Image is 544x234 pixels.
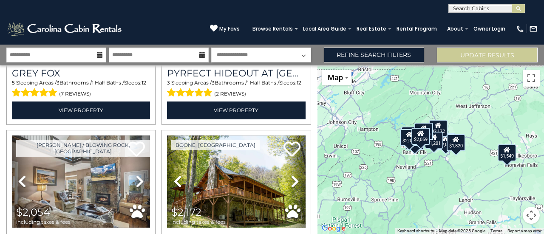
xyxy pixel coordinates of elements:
[167,79,305,99] div: Sleeping Areas / Bathrooms / Sleeps:
[16,140,150,157] a: [PERSON_NAME] / Blowing Rock, [GEOGRAPHIC_DATA]
[429,119,448,136] div: $2,172
[490,228,502,233] a: Terms (opens in new tab)
[443,23,467,35] a: About
[248,23,297,35] a: Browse Rentals
[59,88,91,99] span: (7 reviews)
[214,88,246,99] span: (2 reviews)
[299,23,351,35] a: Local Area Guide
[412,128,431,145] div: $2,059
[498,144,516,161] div: $1,549
[283,141,300,159] a: Add to favorites
[12,79,150,99] div: Sleeping Areas / Bathrooms / Sleeps:
[469,23,510,35] a: Owner Login
[12,101,150,119] a: View Property
[523,207,540,224] button: Map camera controls
[507,228,541,233] a: Report a map error
[171,140,260,150] a: Boone, [GEOGRAPHIC_DATA]
[516,25,524,33] img: phone-regular-white.png
[297,79,301,86] span: 12
[425,132,444,149] div: $1,201
[6,20,124,37] img: White-1-2.png
[212,79,215,86] span: 3
[171,219,226,225] span: including taxes & fees
[320,223,348,234] img: Google
[167,79,170,86] span: 3
[171,206,201,218] span: $2,172
[322,70,351,85] button: Change map style
[437,48,538,62] button: Update Results
[92,79,124,86] span: 1 Half Baths /
[167,101,305,119] a: View Property
[529,25,538,33] img: mail-regular-white.png
[12,79,15,86] span: 5
[12,68,150,79] a: Grey Fox
[414,122,433,139] div: $2,043
[210,24,240,33] a: My Favs
[167,68,305,79] h3: Pyrfect Hideout at Eagles Nest
[523,70,540,87] button: Toggle fullscreen view
[437,133,456,150] div: $2,054
[392,23,441,35] a: Rental Program
[167,135,305,228] img: thumbnail_163275464.jpeg
[320,223,348,234] a: Open this area in Google Maps (opens a new window)
[401,127,420,144] div: $2,078
[352,23,391,35] a: Real Estate
[324,48,425,62] a: Refine Search Filters
[219,25,240,33] span: My Favs
[447,134,465,151] div: $1,820
[12,135,150,228] img: thumbnail_166343818.jpeg
[16,206,50,218] span: $2,054
[16,219,71,225] span: including taxes & fees
[142,79,146,86] span: 12
[406,133,425,149] div: $1,816
[397,228,434,234] button: Keyboard shortcuts
[167,68,305,79] a: Pyrfect Hideout at [GEOGRAPHIC_DATA]
[328,73,343,82] span: Map
[57,79,59,86] span: 3
[247,79,279,86] span: 1 Half Baths /
[439,228,485,233] span: Map data ©2025 Google
[400,129,419,146] div: $2,088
